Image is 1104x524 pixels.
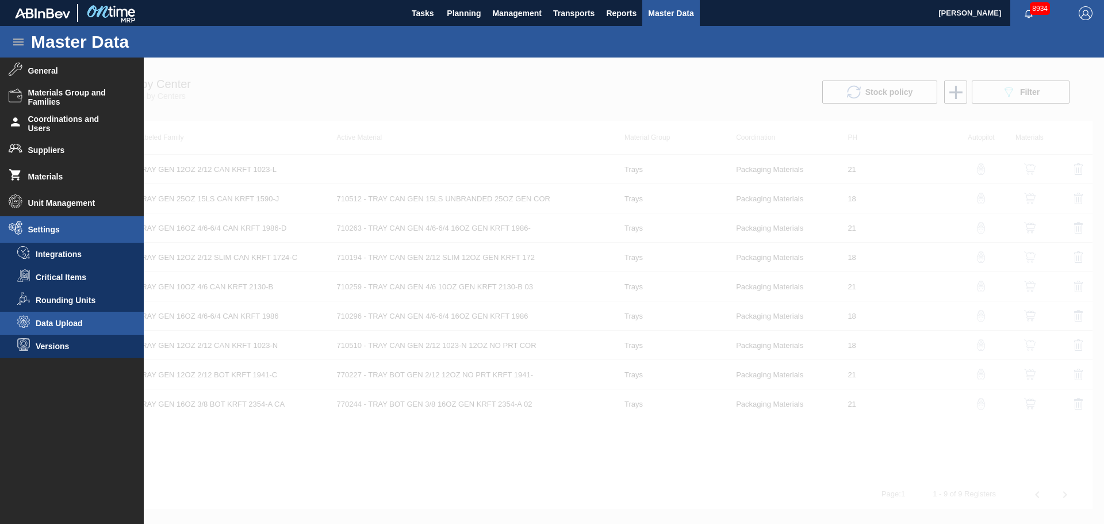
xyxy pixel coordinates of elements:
[31,35,235,48] h1: Master Data
[28,114,123,133] span: Coordinations and Users
[492,6,542,20] span: Management
[606,6,637,20] span: Reports
[1079,6,1092,20] img: Logout
[28,146,123,155] span: Suppliers
[36,342,124,351] span: Versions
[36,250,124,259] span: Integrations
[28,66,123,75] span: General
[410,6,435,20] span: Tasks
[553,6,595,20] span: Transports
[36,319,124,328] span: Data Upload
[28,198,123,208] span: Unit Management
[36,273,124,282] span: Critical Items
[447,6,481,20] span: Planning
[1030,2,1050,15] span: 8934
[1010,5,1047,21] button: Notifications
[36,296,124,305] span: Rounding Units
[15,8,70,18] img: TNhmsLtSVTkK8tSr43FrP2fwEKptu5GPRR3wAAAABJRU5ErkJggg==
[648,6,693,20] span: Master Data
[28,225,123,234] span: Settings
[28,172,123,181] span: Materials
[28,88,123,106] span: Materials Group and Families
